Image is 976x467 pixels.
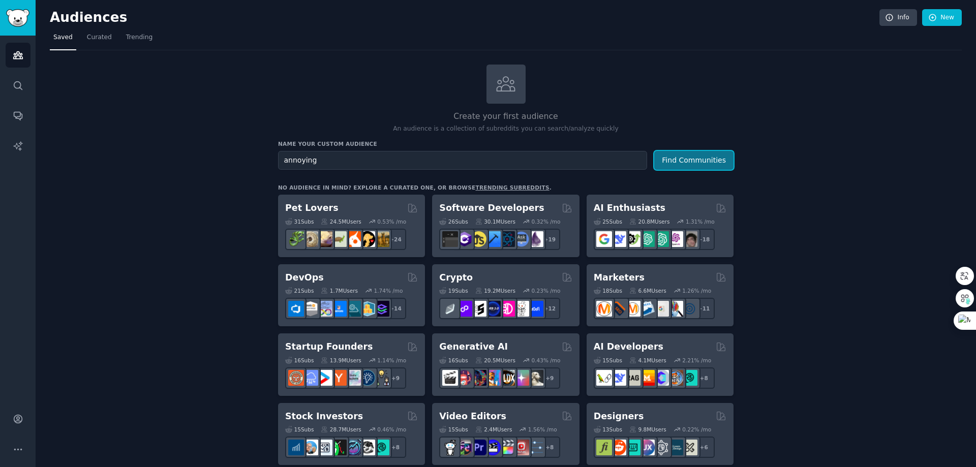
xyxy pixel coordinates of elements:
div: 0.53 % /mo [377,218,406,225]
h2: Startup Founders [285,340,373,353]
div: + 9 [539,367,560,389]
img: Entrepreneurship [359,370,375,386]
img: VideoEditors [485,440,501,455]
img: aivideo [442,370,458,386]
h2: Designers [594,410,644,423]
div: + 24 [385,229,406,250]
img: OpenAIDev [667,231,683,247]
input: Pick a short name, like "Digital Marketers" or "Movie-Goers" [278,151,647,170]
img: LangChain [596,370,612,386]
div: 0.22 % /mo [682,426,711,433]
span: Trending [126,33,152,42]
img: platformengineering [345,301,361,317]
div: 6.6M Users [629,287,666,294]
a: Trending [123,29,156,50]
div: No audience in mind? Explore a curated one, or browse . [278,184,552,191]
h2: Audiences [50,10,879,26]
div: 20.8M Users [629,218,669,225]
span: Saved [53,33,73,42]
div: 2.4M Users [475,426,512,433]
img: herpetology [288,231,304,247]
img: defiblockchain [499,301,515,317]
img: AskMarketing [625,301,640,317]
div: 15 Sub s [439,426,468,433]
div: + 6 [693,437,715,458]
h3: Name your custom audience [278,140,734,147]
img: swingtrading [359,440,375,455]
a: Saved [50,29,76,50]
div: 16 Sub s [285,357,314,364]
img: EntrepreneurRideAlong [288,370,304,386]
img: chatgpt_prompts_ [653,231,669,247]
img: cockatiel [345,231,361,247]
div: + 12 [539,298,560,319]
img: dalle2 [456,370,472,386]
img: AIDevelopersSociety [682,370,697,386]
div: + 19 [539,229,560,250]
img: content_marketing [596,301,612,317]
a: trending subreddits [475,184,549,191]
img: sdforall [485,370,501,386]
img: googleads [653,301,669,317]
p: An audience is a collection of subreddits you can search/analyze quickly [278,124,734,134]
img: turtle [331,231,347,247]
img: UXDesign [639,440,655,455]
img: ballpython [302,231,318,247]
img: growmybusiness [374,370,389,386]
img: premiere [471,440,486,455]
h2: Pet Lovers [285,202,339,214]
img: finalcutpro [499,440,515,455]
div: 0.46 % /mo [377,426,406,433]
img: elixir [528,231,543,247]
img: PlatformEngineers [374,301,389,317]
div: 16 Sub s [439,357,468,364]
img: 0xPolygon [456,301,472,317]
img: UX_Design [682,440,697,455]
div: 28.7M Users [321,426,361,433]
img: DeepSeek [611,370,626,386]
div: + 9 [385,367,406,389]
div: 19 Sub s [439,287,468,294]
img: typography [596,440,612,455]
div: 0.23 % /mo [532,287,561,294]
img: deepdream [471,370,486,386]
a: Info [879,9,917,26]
div: 21 Sub s [285,287,314,294]
img: dogbreed [374,231,389,247]
a: New [922,9,962,26]
img: AskComputerScience [513,231,529,247]
img: OpenSourceAI [653,370,669,386]
img: AWS_Certified_Experts [302,301,318,317]
h2: Create your first audience [278,110,734,123]
div: + 18 [693,229,715,250]
h2: Stock Investors [285,410,363,423]
img: reactnative [499,231,515,247]
div: 31 Sub s [285,218,314,225]
img: DevOpsLinks [331,301,347,317]
img: UI_Design [625,440,640,455]
img: OnlineMarketing [682,301,697,317]
img: logodesign [611,440,626,455]
div: 1.74 % /mo [374,287,403,294]
div: 24.5M Users [321,218,361,225]
h2: Video Editors [439,410,506,423]
img: llmops [667,370,683,386]
img: userexperience [653,440,669,455]
div: 19.2M Users [475,287,515,294]
img: DreamBooth [528,370,543,386]
img: Youtubevideo [513,440,529,455]
div: 25 Sub s [594,218,622,225]
div: + 14 [385,298,406,319]
img: learnjavascript [471,231,486,247]
a: Curated [83,29,115,50]
img: SaaS [302,370,318,386]
div: 0.32 % /mo [532,218,561,225]
div: 2.21 % /mo [682,357,711,364]
div: 9.8M Users [629,426,666,433]
h2: Crypto [439,271,473,284]
img: csharp [456,231,472,247]
button: Find Communities [654,151,734,170]
img: starryai [513,370,529,386]
img: defi_ [528,301,543,317]
div: 18 Sub s [594,287,622,294]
